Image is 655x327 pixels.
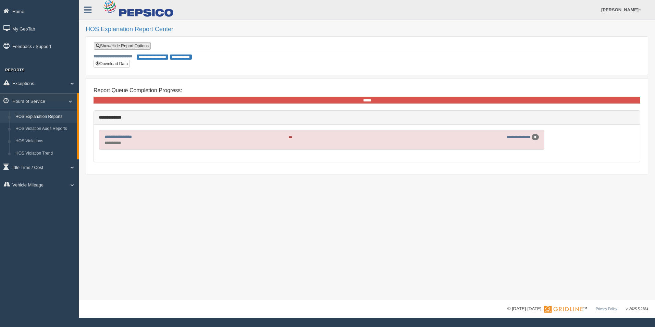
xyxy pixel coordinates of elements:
a: HOS Explanation Reports [12,111,77,123]
a: HOS Violation Audit Reports [12,123,77,135]
span: v. 2025.5.2764 [626,307,648,311]
h4: Report Queue Completion Progress: [94,87,640,94]
a: Privacy Policy [596,307,617,311]
h2: HOS Explanation Report Center [86,26,648,33]
a: Show/Hide Report Options [94,42,151,50]
a: HOS Violation Trend [12,147,77,160]
div: © [DATE]-[DATE] - ™ [507,305,648,313]
img: Gridline [544,306,583,313]
button: Download Data [94,60,130,68]
a: HOS Violations [12,135,77,147]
